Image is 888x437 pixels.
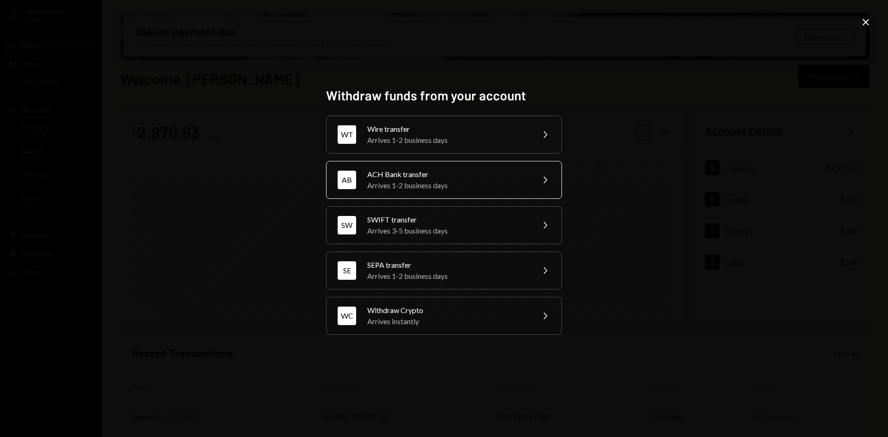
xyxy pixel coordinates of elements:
[367,214,528,225] div: SWIFT transfer
[367,305,528,316] div: Withdraw Crypto
[338,171,356,189] div: AB
[326,116,562,154] button: WTWire transferArrives 1-2 business days
[326,161,562,199] button: ABACH Bank transferArrives 1-2 business days
[338,307,356,325] div: WC
[367,225,528,236] div: Arrives 3-5 business days
[367,169,528,180] div: ACH Bank transfer
[367,271,528,282] div: Arrives 1-2 business days
[367,180,528,191] div: Arrives 1-2 business days
[326,86,562,105] h2: Withdraw funds from your account
[338,216,356,234] div: SW
[326,252,562,289] button: SESEPA transferArrives 1-2 business days
[367,316,528,327] div: Arrives instantly
[367,135,528,146] div: Arrives 1-2 business days
[326,297,562,335] button: WCWithdraw CryptoArrives instantly
[367,123,528,135] div: Wire transfer
[326,206,562,244] button: SWSWIFT transferArrives 3-5 business days
[338,261,356,280] div: SE
[367,259,528,271] div: SEPA transfer
[338,125,356,144] div: WT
